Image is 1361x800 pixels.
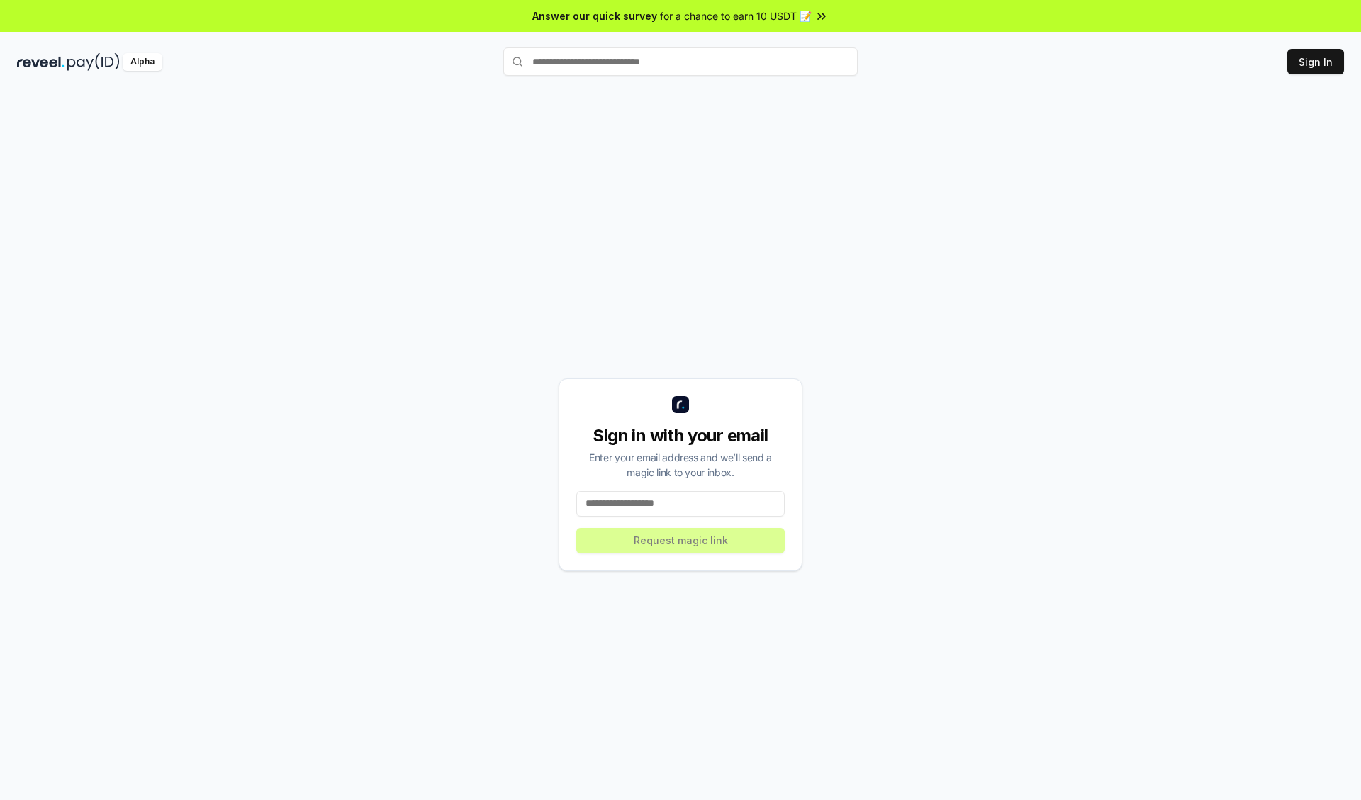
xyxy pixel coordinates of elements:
img: pay_id [67,53,120,71]
button: Sign In [1287,49,1344,74]
span: Answer our quick survey [532,9,657,23]
span: for a chance to earn 10 USDT 📝 [660,9,812,23]
div: Sign in with your email [576,424,785,447]
div: Alpha [123,53,162,71]
div: Enter your email address and we’ll send a magic link to your inbox. [576,450,785,480]
img: reveel_dark [17,53,65,71]
img: logo_small [672,396,689,413]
